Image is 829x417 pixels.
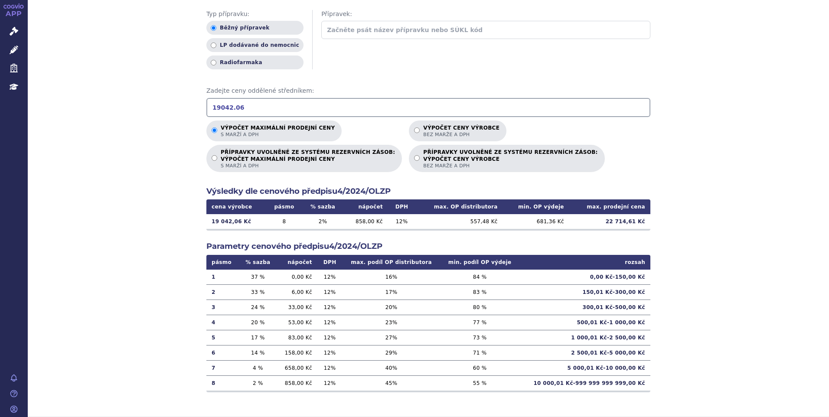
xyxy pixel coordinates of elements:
[342,270,440,285] td: 16 %
[423,163,597,169] span: bez marže a DPH
[317,360,343,375] td: 12 %
[317,375,343,391] td: 12 %
[277,300,317,315] td: 33,00 Kč
[317,315,343,330] td: 12 %
[302,214,344,229] td: 2 %
[423,156,597,163] strong: VÝPOČET CENY VÝROBCE
[415,214,503,229] td: 557,48 Kč
[317,345,343,360] td: 12 %
[206,345,239,360] td: 6
[414,127,420,133] input: Výpočet ceny výrobcebez marže a DPH
[277,255,317,270] th: nápočet
[415,199,503,214] th: max. OP distributora
[206,330,239,345] td: 5
[344,199,388,214] th: nápočet
[239,270,277,285] td: 37 %
[441,330,519,345] td: 73 %
[239,375,277,391] td: 2 %
[221,125,335,138] p: Výpočet maximální prodejní ceny
[441,345,519,360] td: 71 %
[519,330,650,345] td: 1 000,01 Kč - 2 500,00 Kč
[211,25,216,31] input: Běžný přípravek
[342,284,440,300] td: 17 %
[342,360,440,375] td: 40 %
[239,284,277,300] td: 33 %
[206,375,239,391] td: 8
[519,284,650,300] td: 150,01 Kč - 300,00 Kč
[277,330,317,345] td: 83,00 Kč
[441,360,519,375] td: 60 %
[206,270,239,285] td: 1
[569,214,650,229] td: 22 714,61 Kč
[441,284,519,300] td: 83 %
[206,199,266,214] th: cena výrobce
[342,315,440,330] td: 23 %
[239,330,277,345] td: 17 %
[206,98,650,117] input: Zadejte ceny oddělené středníkem
[277,345,317,360] td: 158,00 Kč
[302,199,344,214] th: % sazba
[317,284,343,300] td: 12 %
[441,255,519,270] th: min. podíl OP výdeje
[206,241,650,252] h2: Parametry cenového předpisu 4/2024/OLZP
[317,300,343,315] td: 12 %
[206,284,239,300] td: 2
[239,255,277,270] th: % sazba
[342,300,440,315] td: 20 %
[277,375,317,391] td: 858,00 Kč
[212,127,217,133] input: Výpočet maximální prodejní cenys marží a DPH
[211,60,216,65] input: Radiofarmaka
[519,300,650,315] td: 300,01 Kč - 500,00 Kč
[503,199,569,214] th: min. OP výdeje
[414,155,420,161] input: PŘÍPRAVKY UVOLNĚNÉ ZE SYSTÉMU REZERVNÍCH ZÁSOB:VÝPOČET CENY VÝROBCEbez marže a DPH
[212,155,217,161] input: PŘÍPRAVKY UVOLNĚNÉ ZE SYSTÉMU REZERVNÍCH ZÁSOB:VÝPOČET MAXIMÁLNÍ PRODEJNÍ CENYs marží a DPH
[206,255,239,270] th: pásmo
[519,345,650,360] td: 2 500,01 Kč - 5 000,00 Kč
[206,87,650,95] span: Zadejte ceny oddělené středníkem:
[206,214,266,229] td: 19 042,06 Kč
[206,38,304,52] label: LP dodávané do nemocnic
[206,315,239,330] td: 4
[277,360,317,375] td: 658,00 Kč
[239,360,277,375] td: 4 %
[206,186,650,197] h2: Výsledky dle cenového předpisu 4/2024/OLZP
[441,375,519,391] td: 55 %
[342,345,440,360] td: 29 %
[519,315,650,330] td: 500,01 Kč - 1 000,00 Kč
[519,360,650,375] td: 5 000,01 Kč - 10 000,00 Kč
[441,270,519,285] td: 84 %
[266,199,302,214] th: pásmo
[388,199,415,214] th: DPH
[503,214,569,229] td: 681,36 Kč
[206,300,239,315] td: 3
[206,55,304,69] label: Radiofarmaka
[221,156,395,163] strong: VÝPOČET MAXIMÁLNÍ PRODEJNÍ CENY
[221,131,335,138] span: s marží a DPH
[342,255,440,270] th: max. podíl OP distributora
[206,10,304,19] span: Typ přípravku:
[519,255,650,270] th: rozsah
[321,21,650,39] input: Začněte psát název přípravku nebo SÚKL kód
[277,270,317,285] td: 0,00 Kč
[317,330,343,345] td: 12 %
[423,131,499,138] span: bez marže a DPH
[342,375,440,391] td: 45 %
[441,315,519,330] td: 77 %
[239,300,277,315] td: 24 %
[277,315,317,330] td: 53,00 Kč
[221,163,395,169] span: s marží a DPH
[423,125,499,138] p: Výpočet ceny výrobce
[266,214,302,229] td: 8
[519,270,650,285] td: 0,00 Kč - 150,00 Kč
[519,375,650,391] td: 10 000,01 Kč - 999 999 999 999,00 Kč
[388,214,415,229] td: 12 %
[317,270,343,285] td: 12 %
[206,21,304,35] label: Běžný přípravek
[344,214,388,229] td: 858,00 Kč
[423,149,597,169] p: PŘÍPRAVKY UVOLNĚNÉ ZE SYSTÉMU REZERVNÍCH ZÁSOB:
[317,255,343,270] th: DPH
[221,149,395,169] p: PŘÍPRAVKY UVOLNĚNÉ ZE SYSTÉMU REZERVNÍCH ZÁSOB:
[239,315,277,330] td: 20 %
[211,42,216,48] input: LP dodávané do nemocnic
[206,360,239,375] td: 7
